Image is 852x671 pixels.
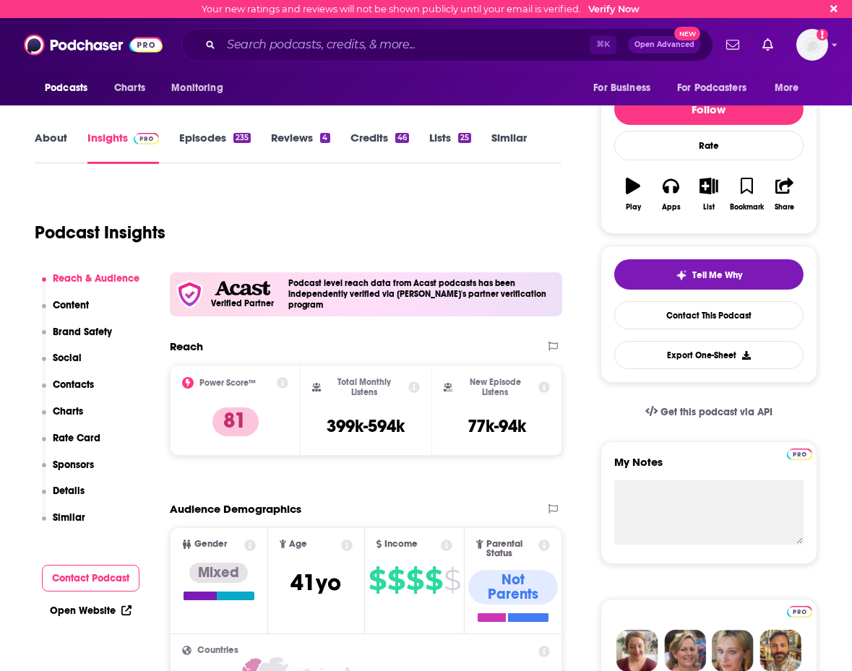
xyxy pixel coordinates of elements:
a: Episodes235 [179,131,251,164]
span: New [674,27,700,40]
p: Rate Card [53,432,100,444]
h3: 399k-594k [327,415,405,437]
p: Social [53,352,82,364]
p: Sponsors [53,459,94,471]
h2: Power Score™ [199,378,256,388]
h2: Reach [170,339,203,353]
span: $ [425,568,442,592]
h3: 77k-94k [468,415,526,437]
p: Charts [53,405,83,417]
span: Gender [194,540,227,549]
a: Lists25 [429,131,471,164]
span: More [775,78,799,98]
h1: Podcast Insights [35,222,165,243]
div: 235 [233,133,251,143]
h2: New Episode Listens [458,377,533,397]
h5: Verified Partner [211,299,274,308]
button: Content [42,299,90,326]
span: Monitoring [171,78,223,98]
p: Similar [53,511,85,524]
div: Mixed [189,563,248,583]
img: Podchaser Pro [787,606,812,618]
img: Acast [215,281,270,296]
button: Show profile menu [796,29,828,61]
div: Bookmark [730,203,764,212]
img: User Profile [796,29,828,61]
span: ⌘ K [590,35,616,54]
span: Get this podcast via API [660,406,773,418]
button: open menu [583,74,668,102]
button: open menu [161,74,241,102]
img: tell me why sparkle [676,269,687,281]
a: Contact This Podcast [614,301,804,329]
a: Show notifications dropdown [757,33,779,57]
button: Social [42,352,82,378]
span: $ [444,568,460,592]
span: Charts [114,78,145,98]
div: List [703,203,715,212]
button: Play [614,168,652,220]
div: Not Parents [468,570,558,605]
span: Parental Status [486,540,536,558]
svg: Email not verified [817,29,828,40]
span: Countries [197,646,238,655]
img: verfied icon [176,280,204,308]
a: Similar [491,131,527,164]
label: My Notes [614,455,804,480]
div: Rate [614,131,804,160]
p: Details [53,485,85,497]
a: Verify Now [588,4,640,14]
input: Search podcasts, credits, & more... [221,33,590,56]
span: $ [369,568,386,592]
button: Sponsors [42,459,95,485]
p: 81 [212,407,259,436]
p: Contacts [53,378,94,391]
a: Show notifications dropdown [720,33,745,57]
span: For Podcasters [677,78,746,98]
button: Contact Podcast [42,565,140,592]
img: Podchaser Pro [134,133,159,144]
button: Bookmark [728,168,765,220]
button: Share [766,168,804,220]
span: Tell Me Why [693,269,743,281]
button: open menu [668,74,767,102]
span: $ [406,568,423,592]
p: Brand Safety [53,326,112,338]
span: Age [289,540,307,549]
a: Pro website [787,446,812,460]
h4: Podcast level reach data from Acast podcasts has been independently verified via [PERSON_NAME]'s ... [288,278,556,311]
button: Brand Safety [42,326,113,352]
a: About [35,131,67,164]
p: Content [53,299,89,311]
a: Credits46 [350,131,409,164]
button: open menu [35,74,106,102]
a: Pro website [787,604,812,618]
button: Details [42,485,85,511]
button: Reach & Audience [42,272,140,299]
span: For Business [593,78,650,98]
button: Export One-Sheet [614,341,804,369]
a: InsightsPodchaser Pro [87,131,159,164]
div: Play [626,203,641,212]
img: Podchaser Pro [787,449,812,460]
h2: Total Monthly Listens [327,377,403,397]
span: 41 yo [291,568,341,597]
button: tell me why sparkleTell Me Why [614,259,804,290]
span: Podcasts [45,78,87,98]
button: Follow [614,93,804,125]
h2: Audience Demographics [170,502,301,516]
span: $ [387,568,405,592]
a: Open Website [50,605,132,617]
button: Open AdvancedNew [628,36,701,53]
a: Reviews4 [271,131,330,164]
span: Open Advanced [634,41,694,48]
p: Reach & Audience [53,272,139,285]
span: Income [384,540,418,549]
button: open menu [765,74,817,102]
a: Charts [105,74,154,102]
img: Podchaser - Follow, Share and Rate Podcasts [24,31,163,59]
button: Contacts [42,378,95,405]
div: 25 [458,133,471,143]
button: Charts [42,405,84,432]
